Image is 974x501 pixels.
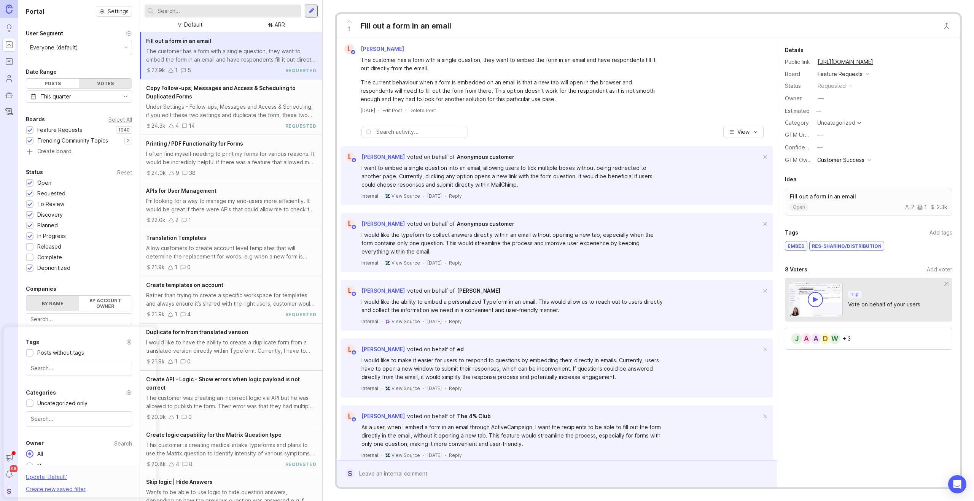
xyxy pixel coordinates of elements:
[117,170,132,174] div: Reset
[445,318,446,325] div: ·
[848,300,920,309] div: Vote on behalf of your users
[176,460,179,468] div: 4
[723,126,764,138] button: View
[37,136,108,145] div: Trending Community Topics
[813,106,823,116] div: —
[843,336,851,341] div: + 3
[37,200,64,208] div: To Review
[4,327,156,497] iframe: Popup CTA
[108,117,132,122] div: Select All
[37,243,61,251] div: Released
[40,92,71,101] div: This quarter
[818,82,846,90] div: requested
[341,286,405,296] a: L[PERSON_NAME]
[345,469,355,479] div: S
[817,156,864,164] div: Customer Success
[175,357,177,366] div: 1
[407,345,455,354] div: voted on behalf of
[146,85,296,100] span: Copy Follow-ups, Messages and Access & Scheduling to Duplicated Forms
[151,122,166,130] div: 24.3k
[817,131,823,139] div: —
[361,164,666,189] div: I want to embed a single question into an email, allowing users to tick multiple boxes without be...
[341,219,405,229] a: L[PERSON_NAME]
[457,412,491,420] a: The 4% Club
[146,441,316,458] div: This customer is creating medical intake typeforms and plans to use the Matrix question to identi...
[392,385,420,392] a: View Source
[392,319,420,324] span: View Source
[37,253,62,262] div: Complete
[348,25,351,33] span: 1
[445,452,446,458] div: ·
[361,260,378,266] div: Internal
[785,144,815,151] label: Confidence
[344,44,354,54] div: L
[392,193,420,199] a: View Source
[817,143,823,152] div: —
[175,216,178,224] div: 2
[930,205,947,210] div: 2.3k
[927,265,952,274] div: Add voter
[423,318,424,325] div: ·
[423,260,424,266] div: ·
[785,70,812,78] div: Board
[785,94,812,103] div: Owner
[146,47,316,64] div: The customer has a form with a single question, they want to embed the form in an email and have ...
[2,55,16,68] a: Roadmaps
[791,333,803,345] div: J
[37,221,58,230] div: Planned
[351,350,357,355] img: member badge
[445,193,446,199] div: ·
[140,32,322,79] a: Fill out a form in an emailThe customer has a form with a single question, they want to embed the...
[385,386,390,391] img: zendesk
[392,318,420,325] a: View Source
[146,394,316,411] div: The customer was creating an incorrect logic via API but he was allowed to publish the form. Thei...
[392,260,420,266] span: View Source
[140,323,322,371] a: Duplicate form from translated versionI would like to have the ability to create a duplicate form...
[361,46,404,52] span: [PERSON_NAME]
[79,296,132,311] label: By account owner
[146,140,243,147] span: Printing / PDF Functionality for Forms
[376,128,464,136] input: Search activity...
[2,71,16,85] a: Users
[810,333,822,345] div: A
[151,413,166,421] div: 20.9k
[345,286,355,296] div: L
[785,119,812,127] div: Category
[2,105,16,119] a: Changelog
[26,29,63,38] div: User Segment
[382,107,402,114] div: Edit Post
[929,228,952,237] div: Add tags
[285,461,317,468] div: requested
[187,263,191,271] div: 0
[176,413,178,421] div: 1
[817,120,855,125] div: Uncategorized
[405,107,406,114] div: ·
[189,460,193,468] div: 8
[361,318,378,325] div: Internal
[175,263,177,271] div: 1
[146,244,316,261] div: Allow customers to create account level templates that will determine the replacement for words. ...
[37,189,65,198] div: Requested
[407,412,455,420] div: voted on behalf of
[790,193,947,200] p: Fill out a form in an email
[829,333,841,345] div: W
[146,338,316,355] div: I would like to have the ability to create a duplicate form from a translated version directly wi...
[176,169,179,177] div: 9
[2,484,16,498] button: S
[449,385,462,392] div: Reply
[146,329,248,335] span: Duplicate form from translated version
[819,333,831,345] div: D
[457,287,500,295] a: [PERSON_NAME]
[2,38,16,52] a: Portal
[2,88,16,102] a: Autopilot
[140,426,322,473] a: Create logic capability for the Matrix Question typeThis customer is creating medical intake type...
[785,188,952,216] a: Fill out a form in an emailopen212.3k
[151,357,165,366] div: 21.9k
[785,157,816,163] label: GTM Owner
[119,94,132,100] svg: toggle icon
[449,452,462,458] div: Reply
[785,82,812,90] div: Status
[427,260,442,266] time: [DATE]
[275,21,285,29] div: ARR
[341,411,405,421] a: L[PERSON_NAME]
